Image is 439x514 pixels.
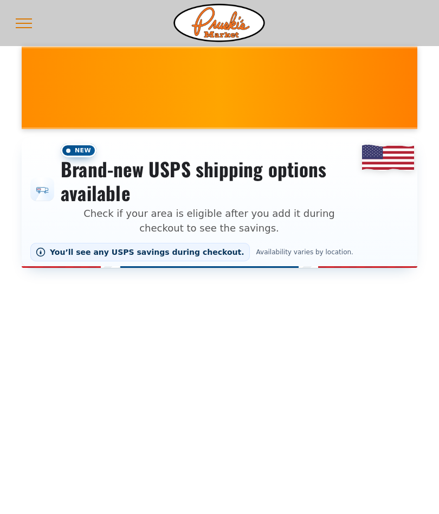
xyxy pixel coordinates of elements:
span: Availability varies by location. [254,248,356,256]
h3: Brand-new USPS shipping options available [61,157,358,205]
span: You’ll see any USPS savings during checkout. [50,248,244,256]
div: Shipping options announcement [22,137,417,268]
p: Check if your area is eligible after you add it during checkout to see the savings. [61,206,358,235]
span: New [61,144,96,157]
button: menu [10,9,38,37]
